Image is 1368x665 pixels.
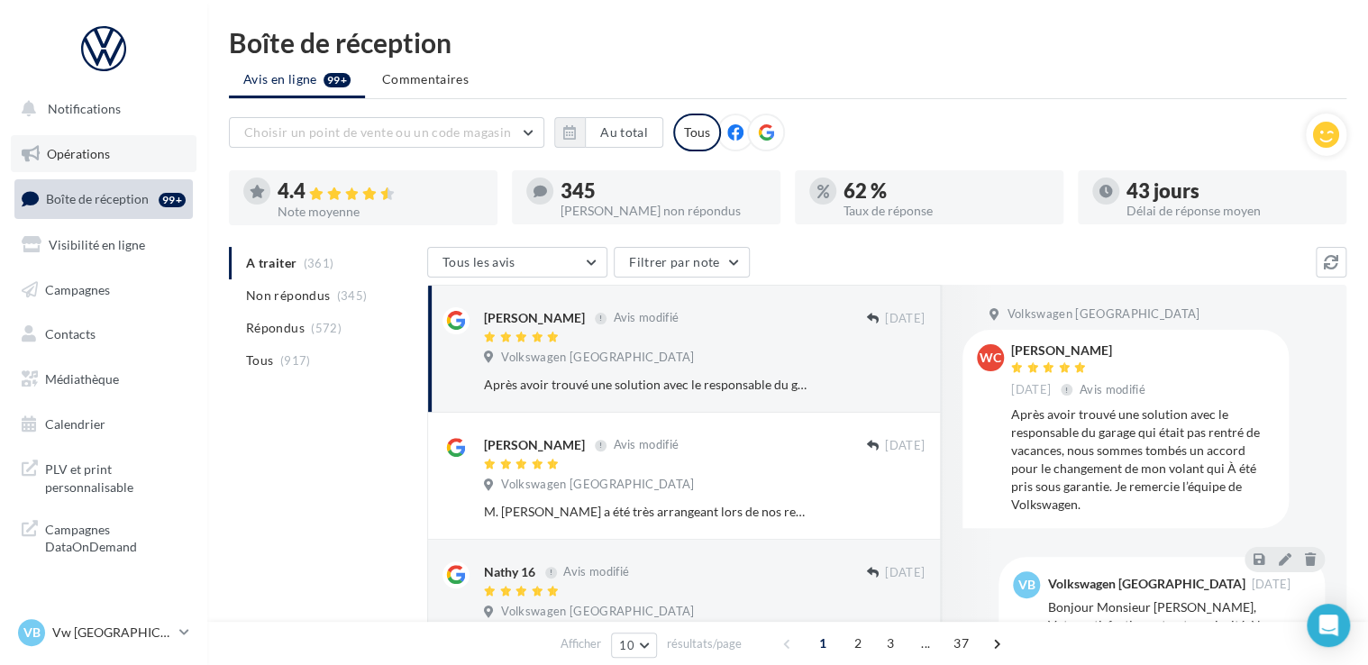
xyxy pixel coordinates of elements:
span: 1 [808,629,837,658]
button: Notifications [11,90,189,128]
span: (572) [311,321,342,335]
a: PLV et print personnalisable [11,450,196,503]
div: Après avoir trouvé une solution avec le responsable du garage qui était pas rentré de vacances, n... [1011,405,1274,514]
span: Médiathèque [45,371,119,387]
span: Tous les avis [442,254,515,269]
span: (917) [280,353,311,368]
span: Choisir un point de vente ou un code magasin [244,124,511,140]
span: Avis modifié [613,438,679,452]
div: Volkswagen [GEOGRAPHIC_DATA] [1047,578,1245,590]
span: 2 [844,629,872,658]
div: Tous [673,114,721,151]
span: Campagnes DataOnDemand [45,517,186,556]
span: Volkswagen [GEOGRAPHIC_DATA] [501,604,694,620]
div: [PERSON_NAME] non répondus [561,205,766,217]
span: (345) [337,288,368,303]
span: VB [1018,576,1035,594]
span: Volkswagen [GEOGRAPHIC_DATA] [501,350,694,366]
span: [DATE] [1011,382,1051,398]
span: Avis modifié [1080,382,1145,396]
div: [PERSON_NAME] [484,309,585,327]
button: 10 [611,633,657,658]
span: Avis modifié [563,565,629,579]
button: Filtrer par note [614,247,750,278]
span: Avis modifié [613,311,679,325]
span: Notifications [48,101,121,116]
div: Note moyenne [278,205,483,218]
span: Visibilité en ligne [49,237,145,252]
a: Opérations [11,135,196,173]
span: Opérations [47,146,110,161]
span: Campagnes [45,281,110,296]
div: Après avoir trouvé une solution avec le responsable du garage qui était pas rentré de vacances, n... [484,376,807,394]
span: 10 [619,638,634,652]
span: PLV et print personnalisable [45,457,186,496]
div: Taux de réponse [844,205,1049,217]
a: Boîte de réception99+ [11,179,196,218]
div: Boîte de réception [229,29,1346,56]
span: ... [911,629,940,658]
span: Commentaires [382,70,469,88]
button: Au total [585,117,663,148]
span: Boîte de réception [46,191,149,206]
div: M. [PERSON_NAME] a été très arrangeant lors de nos rencontres et a répondu à toutes nos questions... [484,503,807,521]
span: 3 [876,629,905,658]
span: [DATE] [885,311,925,327]
button: Choisir un point de vente ou un code magasin [229,117,544,148]
span: WC [980,349,1001,367]
span: Volkswagen [GEOGRAPHIC_DATA] [1007,306,1199,323]
span: VB [23,624,41,642]
a: Contacts [11,315,196,353]
a: Campagnes DataOnDemand [11,510,196,563]
span: Contacts [45,326,96,342]
div: 4.4 [278,181,483,202]
span: Calendrier [45,416,105,432]
div: 345 [561,181,766,201]
span: 37 [946,629,976,658]
span: Non répondus [246,287,330,305]
span: Afficher [561,635,601,652]
a: VB Vw [GEOGRAPHIC_DATA] [14,615,193,650]
span: résultats/page [667,635,742,652]
span: [DATE] [885,565,925,581]
a: Campagnes [11,271,196,309]
a: Calendrier [11,405,196,443]
button: Au total [554,117,663,148]
span: [DATE] [1251,578,1290,590]
p: Vw [GEOGRAPHIC_DATA] [52,624,172,642]
div: 62 % [844,181,1049,201]
span: [DATE] [885,438,925,454]
div: Délai de réponse moyen [1126,205,1332,217]
span: Volkswagen [GEOGRAPHIC_DATA] [501,477,694,493]
div: [PERSON_NAME] [484,436,585,454]
div: Open Intercom Messenger [1307,604,1350,647]
span: Tous [246,351,273,369]
div: 43 jours [1126,181,1332,201]
span: Répondus [246,319,305,337]
a: Visibilité en ligne [11,226,196,264]
div: 99+ [159,193,186,207]
div: [PERSON_NAME] [1011,344,1149,357]
button: Tous les avis [427,247,607,278]
a: Médiathèque [11,360,196,398]
div: Nathy 16 [484,563,535,581]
